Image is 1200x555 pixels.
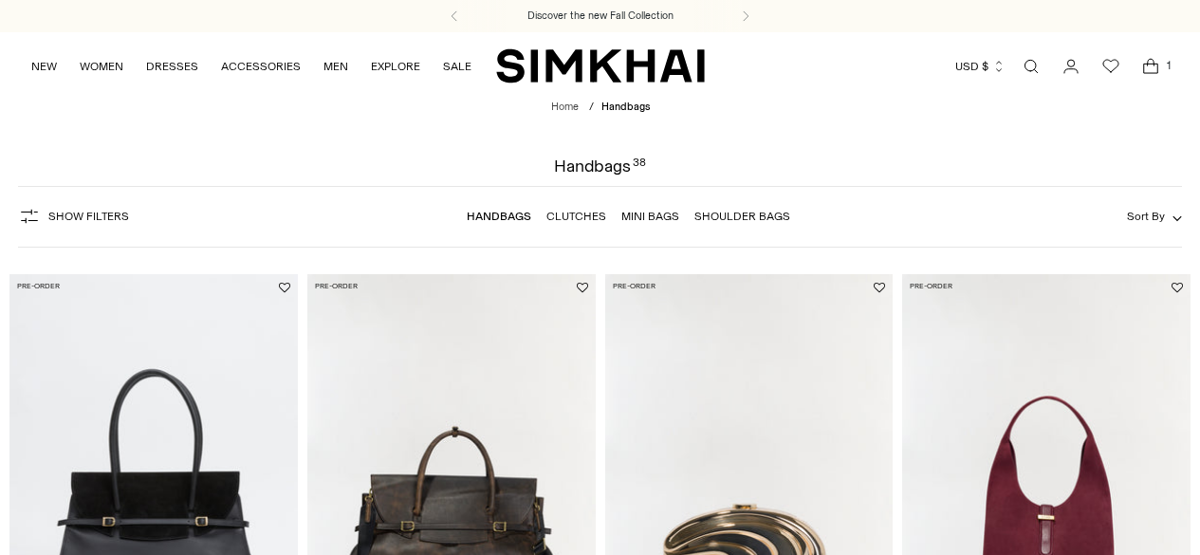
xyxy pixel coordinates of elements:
a: EXPLORE [371,46,420,87]
a: Shoulder Bags [694,210,790,223]
nav: breadcrumbs [551,100,650,116]
button: Add to Wishlist [874,282,885,293]
a: WOMEN [80,46,123,87]
a: Open search modal [1012,47,1050,85]
button: USD $ [955,46,1006,87]
button: Add to Wishlist [1172,282,1183,293]
a: ACCESSORIES [221,46,301,87]
a: MEN [323,46,348,87]
span: 1 [1160,57,1177,74]
nav: Linked collections [467,196,790,236]
span: Sort By [1127,210,1165,223]
a: Open cart modal [1132,47,1170,85]
a: Wishlist [1092,47,1130,85]
span: Show Filters [48,210,129,223]
button: Show Filters [18,201,129,231]
a: Clutches [546,210,606,223]
div: 38 [633,157,646,175]
button: Add to Wishlist [577,282,588,293]
button: Add to Wishlist [279,282,290,293]
div: / [589,100,594,116]
a: DRESSES [146,46,198,87]
a: SALE [443,46,471,87]
a: Go to the account page [1052,47,1090,85]
a: Discover the new Fall Collection [527,9,674,24]
h1: Handbags [554,157,646,175]
a: SIMKHAI [496,47,705,84]
a: Home [551,101,579,113]
a: Handbags [467,210,531,223]
a: NEW [31,46,57,87]
span: Handbags [601,101,650,113]
button: Sort By [1127,206,1182,227]
a: Mini Bags [621,210,679,223]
